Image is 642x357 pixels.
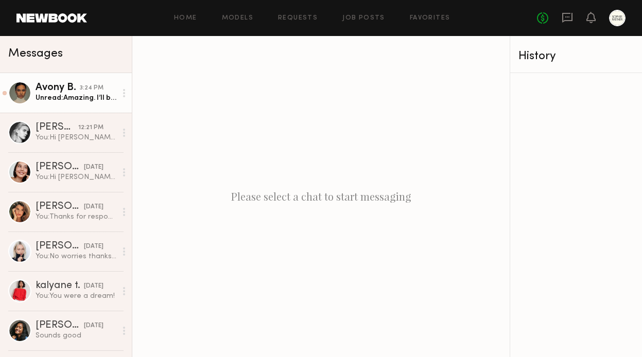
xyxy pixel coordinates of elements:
[278,15,318,22] a: Requests
[80,83,103,93] div: 3:24 PM
[410,15,450,22] a: Favorites
[36,122,78,133] div: [PERSON_NAME]
[36,133,116,142] div: You: Hi [PERSON_NAME] , we'd love to book for you our holiday campaign shooting in [GEOGRAPHIC_DA...
[36,172,116,182] div: You: Hi [PERSON_NAME], we'd love to book for you our holiday campaign shooting in [GEOGRAPHIC_DAT...
[36,291,116,301] div: You: You were a dream!
[36,241,84,252] div: [PERSON_NAME]
[36,331,116,341] div: Sounds good
[84,321,103,331] div: [DATE]
[84,202,103,212] div: [DATE]
[36,162,84,172] div: [PERSON_NAME]
[36,212,116,222] div: You: Thanks for responding! Sorry we already filled the spot we needed to find a quick solution. ...
[36,320,84,331] div: [PERSON_NAME]
[78,123,103,133] div: 12:21 PM
[342,15,385,22] a: Job Posts
[222,15,253,22] a: Models
[174,15,197,22] a: Home
[84,163,103,172] div: [DATE]
[8,48,63,60] span: Messages
[132,36,510,357] div: Please select a chat to start messaging
[36,93,116,103] div: Unread: Amazing. I’ll be waiting then! 🤍 And as for my ring size im around 5 or/and 6 :)
[84,242,103,252] div: [DATE]
[36,83,80,93] div: Avony B.
[518,50,634,62] div: History
[36,252,116,261] div: You: No worries thanks for responding! We’ll follow up for our next shoot
[84,281,103,291] div: [DATE]
[36,281,84,291] div: kalyane t.
[36,202,84,212] div: [PERSON_NAME]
